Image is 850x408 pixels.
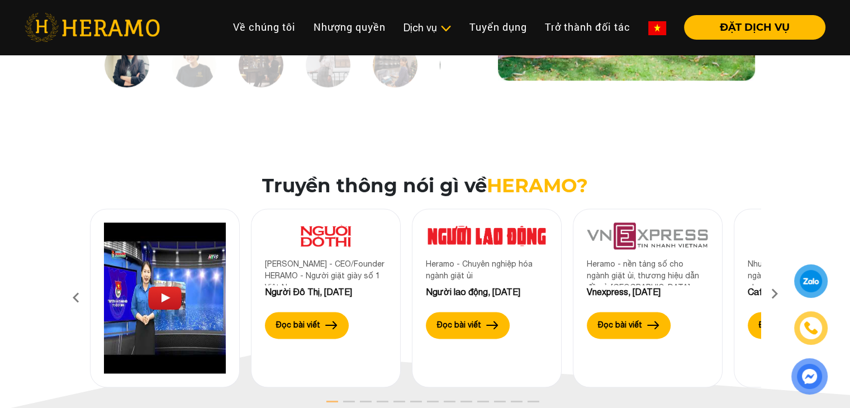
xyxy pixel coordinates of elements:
[305,15,395,39] a: Nhượng quyền
[148,286,182,310] img: Play Video
[325,321,338,329] img: arrow
[265,222,387,249] img: 11.png
[536,15,639,39] a: Trở thành đối tác
[440,23,452,34] img: subToggleIcon
[9,174,841,197] h2: Truyền thông nói gì về
[105,42,149,87] img: Thanh%20Hu%E1%BB%B3nh_OD.jpg
[373,42,417,87] img: Ch%C3%A2u%20Giang.jpg
[224,15,305,39] a: Về chúng tôi
[276,319,320,331] label: Đọc bài viết
[265,285,387,298] div: Người Đô Thị, [DATE]
[265,258,387,285] div: [PERSON_NAME] - CEO/Founder HERAMO - Người giặt giày số 1 Việt Nam
[587,222,709,249] img: 9.png
[437,319,481,331] label: Đọc bài viết
[426,285,548,298] div: Người lao động, [DATE]
[25,13,160,42] img: heramo-logo.png
[598,319,642,331] label: Đọc bài viết
[795,312,827,344] a: phone-icon
[426,222,548,249] img: 10.png
[805,322,818,335] img: phone-icon
[648,21,666,35] img: vn-flag.png
[460,15,536,39] a: Tuyển dụng
[486,321,498,329] img: arrow
[647,321,659,329] img: arrow
[587,258,709,285] div: Heramo - nền tảng số cho ngành giặt ủi, thương hiệu dẫn đầu ở [GEOGRAPHIC_DATA]
[675,22,825,32] a: ĐẶT DỊCH VỤ
[587,285,709,298] div: Vnexpress, [DATE]
[426,258,548,285] div: Heramo - Chuyên nghiệp hóa ngành giặt ủi
[172,42,216,87] img: khanh_linh.jpg
[403,20,452,35] div: Dịch vụ
[759,319,803,331] label: Đọc bài viết
[104,222,226,373] img: Heramo introduction video
[684,15,825,40] button: ĐẶT DỊCH VỤ
[487,174,588,197] span: HERAMO?
[239,42,283,87] img: Gia%20B%E1%BA%A3o.jpg
[306,42,350,87] img: Vy%20L%C3%8A.jpg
